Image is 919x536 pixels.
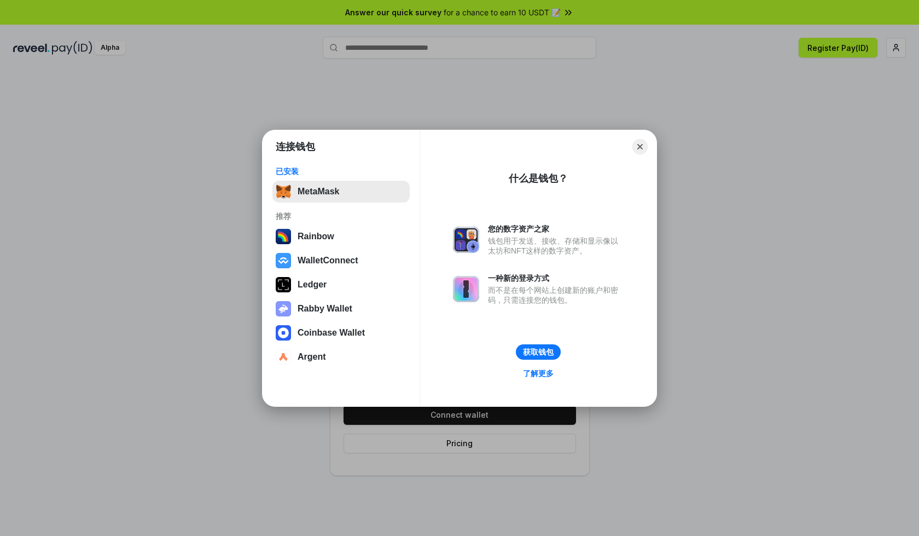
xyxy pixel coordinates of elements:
[488,273,624,283] div: 一种新的登录方式
[272,250,410,272] button: WalletConnect
[298,256,358,266] div: WalletConnect
[276,301,291,316] img: svg+xml,%3Csvg%20xmlns%3D%22http%3A%2F%2Fwww.w3.org%2F2000%2Fsvg%22%20fill%3D%22none%22%20viewBox...
[276,277,291,292] img: svg+xml,%3Csvg%20xmlns%3D%22http%3A%2F%2Fwww.w3.org%2F2000%2Fsvg%22%20width%3D%2228%22%20height%3...
[272,298,410,320] button: Rabby Wallet
[516,344,561,360] button: 获取钱包
[509,172,568,185] div: 什么是钱包？
[276,349,291,365] img: svg+xml,%3Csvg%20width%3D%2228%22%20height%3D%2228%22%20viewBox%3D%220%200%2028%2028%22%20fill%3D...
[276,140,315,153] h1: 连接钱包
[272,322,410,344] button: Coinbase Wallet
[298,232,334,241] div: Rainbow
[488,236,624,256] div: 钱包用于发送、接收、存储和显示像以太坊和NFT这样的数字资产。
[276,253,291,268] img: svg+xml,%3Csvg%20width%3D%2228%22%20height%3D%2228%22%20viewBox%3D%220%200%2028%2028%22%20fill%3D...
[523,368,554,378] div: 了解更多
[488,285,624,305] div: 而不是在每个网站上创建新的账户和密码，只需连接您的钱包。
[272,181,410,203] button: MetaMask
[272,274,410,296] button: Ledger
[298,187,339,197] div: MetaMask
[453,227,479,253] img: svg+xml,%3Csvg%20xmlns%3D%22http%3A%2F%2Fwww.w3.org%2F2000%2Fsvg%22%20fill%3D%22none%22%20viewBox...
[272,226,410,247] button: Rainbow
[488,224,624,234] div: 您的数字资产之家
[632,139,648,154] button: Close
[298,304,352,314] div: Rabby Wallet
[298,280,327,290] div: Ledger
[276,184,291,199] img: svg+xml,%3Csvg%20fill%3D%22none%22%20height%3D%2233%22%20viewBox%3D%220%200%2035%2033%22%20width%...
[298,328,365,338] div: Coinbase Wallet
[272,346,410,368] button: Argent
[276,211,406,221] div: 推荐
[276,229,291,244] img: svg+xml,%3Csvg%20width%3D%22120%22%20height%3D%22120%22%20viewBox%3D%220%200%20120%20120%22%20fil...
[453,276,479,302] img: svg+xml,%3Csvg%20xmlns%3D%22http%3A%2F%2Fwww.w3.org%2F2000%2Fsvg%22%20fill%3D%22none%22%20viewBox...
[276,325,291,341] img: svg+xml,%3Csvg%20width%3D%2228%22%20height%3D%2228%22%20viewBox%3D%220%200%2028%2028%22%20fill%3D...
[298,352,326,362] div: Argent
[523,347,554,357] div: 获取钱包
[516,366,560,381] a: 了解更多
[276,166,406,176] div: 已安装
